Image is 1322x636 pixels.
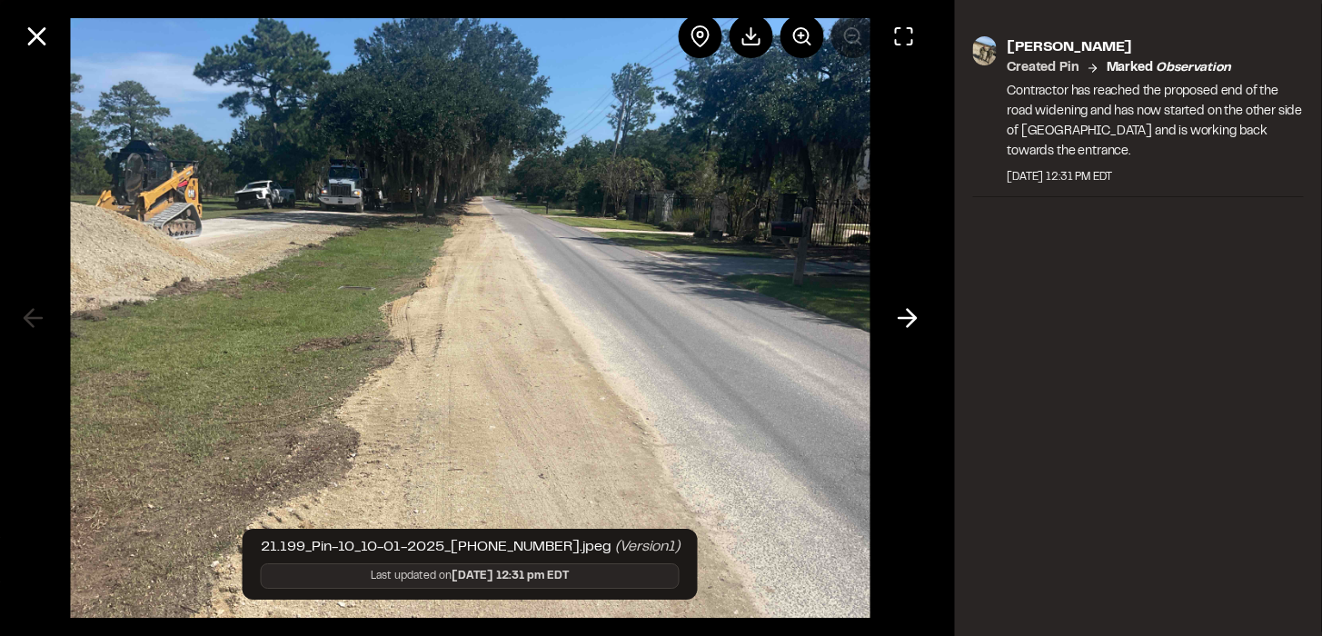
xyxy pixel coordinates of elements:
[780,15,824,58] button: Zoom in
[1156,63,1230,74] em: observation
[1107,58,1231,78] p: Marked
[679,15,722,58] div: View pin on map
[973,36,997,65] img: photo
[886,296,929,340] button: Next photo
[882,15,926,58] button: Toggle Fullscreen
[1007,82,1304,162] p: Contractor has reached the proposed end of the road widening and has now started on the other sid...
[1007,169,1304,185] div: [DATE] 12:31 PM EDT
[1007,58,1078,78] p: Created Pin
[1007,36,1304,58] p: [PERSON_NAME]
[15,15,58,58] button: Close modal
